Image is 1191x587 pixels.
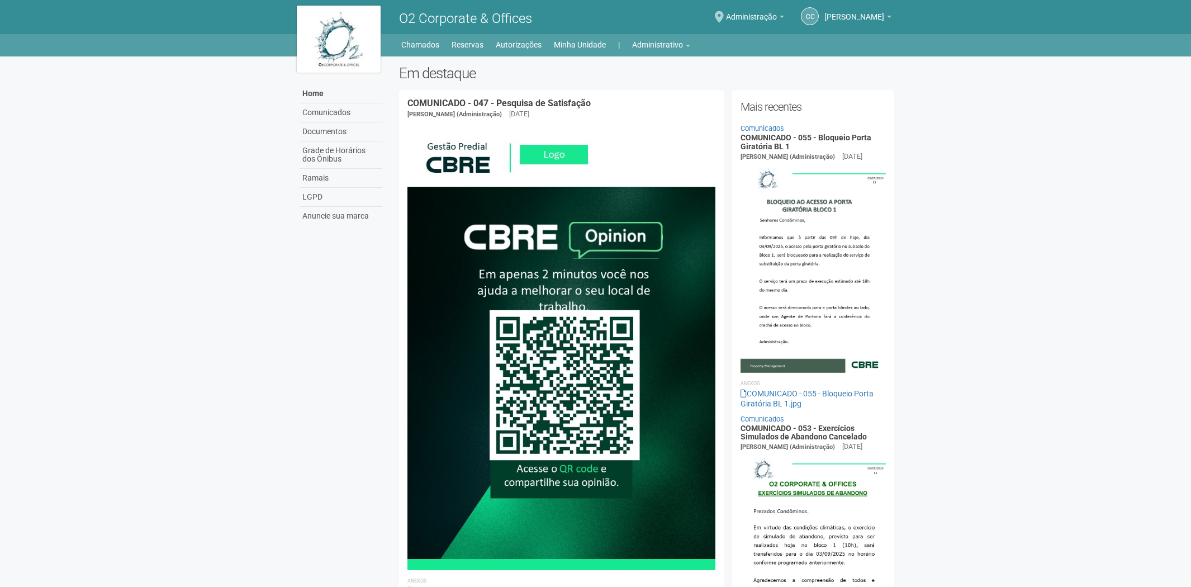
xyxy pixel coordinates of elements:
a: Administração [726,14,784,23]
a: Administrativo [632,37,690,53]
a: COMUNICADO - 055 - Bloqueio Porta Giratória BL 1 [741,133,871,150]
span: [PERSON_NAME] (Administração) [741,153,835,160]
a: COMUNICADO - 047 - Pesquisa de Satisfação [407,98,591,108]
span: [PERSON_NAME] (Administração) [741,443,835,451]
a: Comunicados [741,415,784,423]
a: | [618,37,620,53]
h2: Mais recentes [741,98,886,115]
a: Grade de Horários dos Ônibus [300,141,382,169]
a: Minha Unidade [554,37,606,53]
a: LGPD [300,188,382,207]
img: logo.jpg [297,6,381,73]
span: [PERSON_NAME] (Administração) [407,111,502,118]
a: COMUNICADO - 053 - Exercícios Simulados de Abandono Cancelado [741,424,867,441]
a: Ramais [300,169,382,188]
div: [DATE] [842,442,862,452]
a: [PERSON_NAME] [824,14,891,23]
a: Reservas [452,37,483,53]
img: COMUNICADO%20-%20047%20-%20Pesquisa%20de%20Satisfa%C3%A7%C3%A3o.jpg [407,125,715,570]
a: Comunicados [300,103,382,122]
a: Chamados [401,37,439,53]
div: [DATE] [842,152,862,162]
a: CC [801,7,819,25]
a: Comunicados [741,124,784,132]
li: Anexos [407,576,715,586]
a: Autorizações [496,37,542,53]
a: COMUNICADO - 055 - Bloqueio Porta Giratória BL 1.jpg [741,389,874,408]
a: Documentos [300,122,382,141]
span: Camila Catarina Lima [824,2,884,21]
a: Home [300,84,382,103]
span: O2 Corporate & Offices [399,11,532,26]
h2: Em destaque [399,65,895,82]
a: Anuncie sua marca [300,207,382,225]
span: Administração [726,2,777,21]
div: [DATE] [509,109,529,119]
li: Anexos [741,378,886,389]
img: COMUNICADO%20-%20055%20-%20Bloqueio%20Porta%20Girat%C3%B3ria%20BL%201.jpg [741,162,886,372]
